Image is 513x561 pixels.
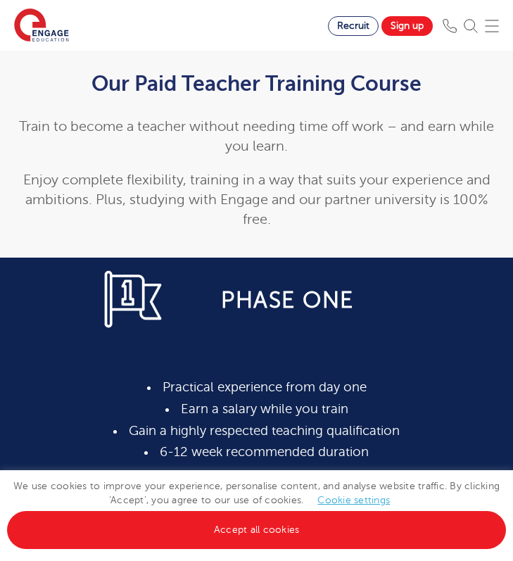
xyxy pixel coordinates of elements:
[485,19,499,33] img: Mobile Menu
[11,72,502,96] h1: Our Paid Teacher Training Course
[19,118,494,154] span: Train to become a teacher without needing time off work – and earn while you learn.
[14,8,69,44] img: Engage Education
[7,511,506,549] a: Accept all cookies
[160,445,369,459] span: 6-12 week recommended duration
[163,380,367,394] span: Practical experience from day one
[129,424,400,438] span: Gain a highly respected teaching qualification
[7,481,506,535] span: We use cookies to improve your experience, personalise content, and analyse website traffic. By c...
[443,19,457,33] img: Phone
[181,402,348,416] span: Earn a salary while you train
[337,20,369,31] span: Recruit
[221,288,354,313] span: PHASE ONE
[381,16,433,36] a: Sign up
[328,16,379,36] a: Recruit
[464,19,478,33] img: Search
[317,495,390,505] a: Cookie settings
[23,172,490,227] span: Enjoy complete flexibility, training in a way that suits your experience and ambitions. Plus, stu...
